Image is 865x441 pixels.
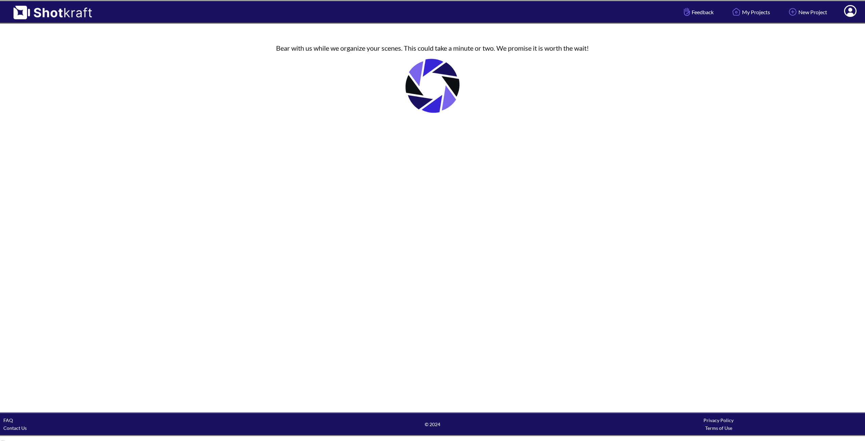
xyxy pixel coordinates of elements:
span: Feedback [682,8,714,16]
img: Hand Icon [682,6,692,18]
a: My Projects [725,3,775,21]
a: New Project [782,3,832,21]
img: Loading.. [399,52,466,120]
div: Privacy Policy [575,416,862,424]
a: FAQ [3,417,13,423]
div: Terms of Use [575,424,862,432]
span: © 2024 [290,420,576,428]
img: Home Icon [731,6,742,18]
img: Add Icon [787,6,798,18]
a: Contact Us [3,425,27,431]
